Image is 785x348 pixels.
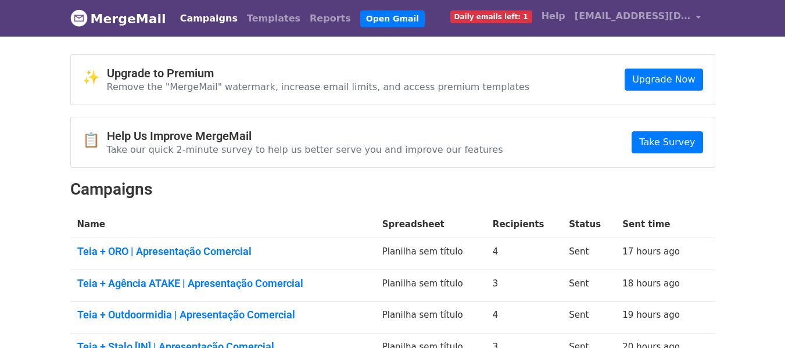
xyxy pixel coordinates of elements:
[570,5,706,32] a: [EMAIL_ADDRESS][DOMAIN_NAME]
[375,211,486,238] th: Spreadsheet
[107,129,503,143] h4: Help Us Improve MergeMail
[450,10,532,23] span: Daily emails left: 1
[622,278,680,289] a: 18 hours ago
[625,69,702,91] a: Upgrade Now
[486,211,562,238] th: Recipients
[70,6,166,31] a: MergeMail
[562,211,615,238] th: Status
[537,5,570,28] a: Help
[622,310,680,320] a: 19 hours ago
[615,211,698,238] th: Sent time
[727,292,785,348] div: Widget de chat
[107,81,530,93] p: Remove the "MergeMail" watermark, increase email limits, and access premium templates
[70,211,375,238] th: Name
[562,302,615,333] td: Sent
[305,7,356,30] a: Reports
[107,143,503,156] p: Take our quick 2-minute survey to help us better serve you and improve our features
[375,270,486,302] td: Planilha sem título
[70,180,715,199] h2: Campaigns
[632,131,702,153] a: Take Survey
[446,5,537,28] a: Daily emails left: 1
[175,7,242,30] a: Campaigns
[77,245,368,258] a: Teia + ORO | Apresentação Comercial
[562,238,615,270] td: Sent
[486,302,562,333] td: 4
[77,308,368,321] a: Teia + Outdoormidia | Apresentação Comercial
[622,246,680,257] a: 17 hours ago
[486,270,562,302] td: 3
[486,238,562,270] td: 4
[83,69,107,86] span: ✨
[77,277,368,290] a: Teia + Agência ATAKE | Apresentação Comercial
[375,238,486,270] td: Planilha sem título
[70,9,88,27] img: MergeMail logo
[727,292,785,348] iframe: Chat Widget
[83,132,107,149] span: 📋
[562,270,615,302] td: Sent
[360,10,425,27] a: Open Gmail
[375,302,486,333] td: Planilha sem título
[107,66,530,80] h4: Upgrade to Premium
[242,7,305,30] a: Templates
[575,9,691,23] span: [EMAIL_ADDRESS][DOMAIN_NAME]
